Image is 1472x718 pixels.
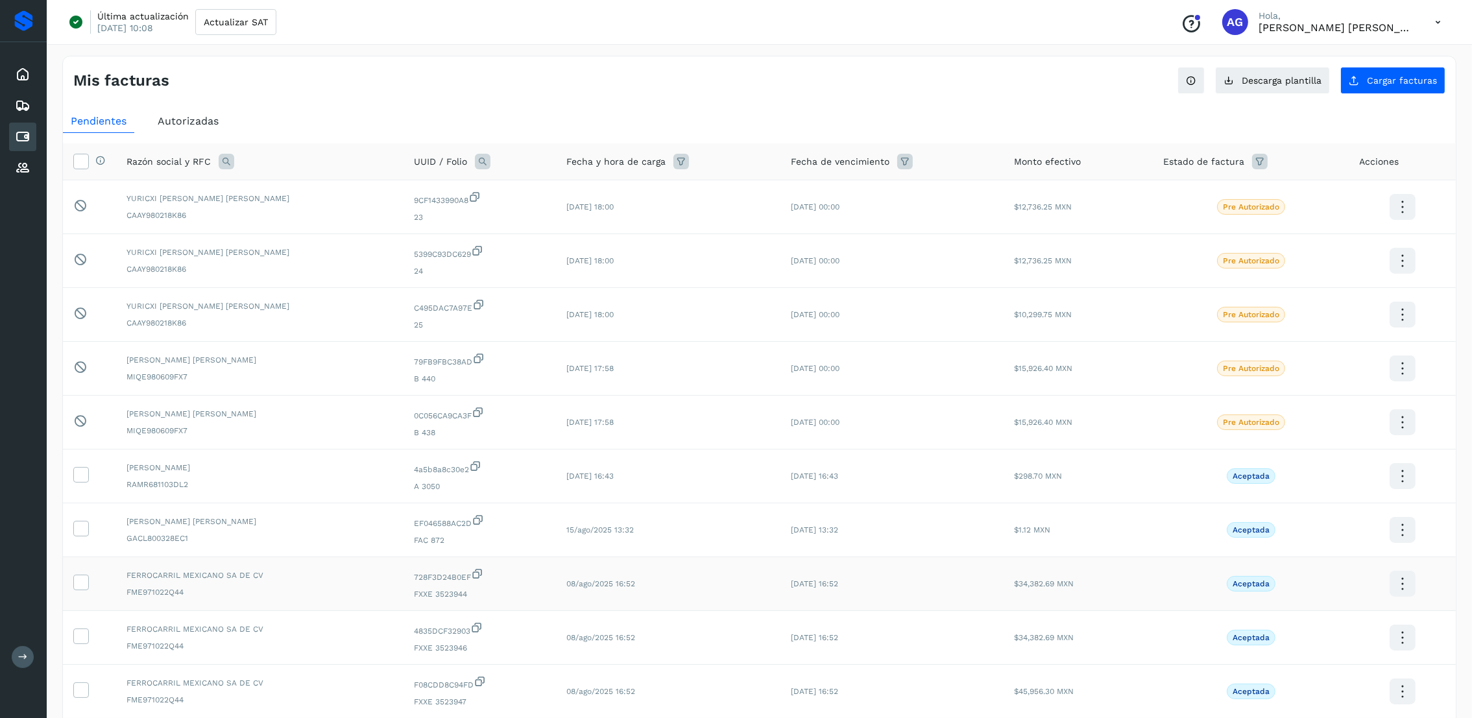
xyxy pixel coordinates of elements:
[566,256,614,265] span: [DATE] 18:00
[791,579,838,588] span: [DATE] 16:52
[566,310,614,319] span: [DATE] 18:00
[791,202,839,211] span: [DATE] 00:00
[1223,364,1279,373] p: Pre Autorizado
[414,642,546,654] span: FXXE 3523946
[1014,310,1072,319] span: $10,299.75 MXN
[566,579,635,588] span: 08/ago/2025 16:52
[127,462,393,473] span: [PERSON_NAME]
[791,418,839,427] span: [DATE] 00:00
[414,514,546,529] span: EF046588AC2D
[127,300,393,312] span: YURICXI [PERSON_NAME] [PERSON_NAME]
[1233,687,1270,696] p: Aceptada
[1223,418,1279,427] p: Pre Autorizado
[127,516,393,527] span: [PERSON_NAME] [PERSON_NAME]
[9,91,36,120] div: Embarques
[414,319,546,331] span: 25
[1233,579,1270,588] p: Aceptada
[414,406,546,422] span: 0C056CA9CA3F
[1223,202,1279,211] p: Pre Autorizado
[1360,155,1399,169] span: Acciones
[127,354,393,366] span: [PERSON_NAME] [PERSON_NAME]
[1014,155,1081,169] span: Monto efectivo
[73,71,169,90] h4: Mis facturas
[127,623,393,635] span: FERROCARRIL MEXICANO SA DE CV
[127,694,393,706] span: FME971022Q44
[791,256,839,265] span: [DATE] 00:00
[791,472,838,481] span: [DATE] 16:43
[1014,472,1062,481] span: $298.70 MXN
[9,60,36,89] div: Inicio
[127,640,393,652] span: FME971022Q44
[414,211,546,223] span: 23
[791,310,839,319] span: [DATE] 00:00
[414,352,546,368] span: 79FB9FBC38AD
[566,364,614,373] span: [DATE] 17:58
[566,525,634,534] span: 15/ago/2025 13:32
[566,472,614,481] span: [DATE] 16:43
[1014,633,1074,642] span: $34,382.69 MXN
[97,22,153,34] p: [DATE] 10:08
[1233,633,1270,642] p: Aceptada
[566,155,666,169] span: Fecha y hora de carga
[1163,155,1244,169] span: Estado de factura
[127,155,211,169] span: Razón social y RFC
[127,246,393,258] span: YURICXI [PERSON_NAME] [PERSON_NAME]
[127,371,393,383] span: MIQE980609FX7
[1233,525,1270,534] p: Aceptada
[127,263,393,275] span: CAAY980218K86
[127,317,393,329] span: CAAY980218K86
[127,479,393,490] span: RAMR681103DL2
[195,9,276,35] button: Actualizar SAT
[71,115,127,127] span: Pendientes
[1367,76,1437,85] span: Cargar facturas
[414,245,546,260] span: 5399C93DC629
[414,481,546,492] span: A 3050
[1014,364,1072,373] span: $15,926.40 MXN
[127,193,393,204] span: YURICXI [PERSON_NAME] [PERSON_NAME]
[1014,687,1074,696] span: $45,956.30 MXN
[1014,579,1074,588] span: $34,382.69 MXN
[9,123,36,151] div: Cuentas por pagar
[414,621,546,637] span: 4835DCF32903
[127,408,393,420] span: [PERSON_NAME] [PERSON_NAME]
[127,533,393,544] span: GACL800328EC1
[791,633,838,642] span: [DATE] 16:52
[1259,21,1414,34] p: Abigail Gonzalez Leon
[1014,418,1072,427] span: $15,926.40 MXN
[127,425,393,437] span: MIQE980609FX7
[414,265,546,277] span: 24
[414,460,546,475] span: 4a5b8a8c30e2
[127,586,393,598] span: FME971022Q44
[791,155,889,169] span: Fecha de vencimiento
[414,298,546,314] span: C495DAC7A97E
[414,155,467,169] span: UUID / Folio
[1014,202,1072,211] span: $12,736.25 MXN
[9,154,36,182] div: Proveedores
[1233,472,1270,481] p: Aceptada
[1340,67,1445,94] button: Cargar facturas
[414,427,546,438] span: B 438
[414,373,546,385] span: B 440
[127,677,393,689] span: FERROCARRIL MEXICANO SA DE CV
[414,696,546,708] span: FXXE 3523947
[414,675,546,691] span: F08CDD8C94FD
[566,633,635,642] span: 08/ago/2025 16:52
[414,191,546,206] span: 9CF1433990A8
[204,18,268,27] span: Actualizar SAT
[791,687,838,696] span: [DATE] 16:52
[127,209,393,221] span: CAAY980218K86
[414,588,546,600] span: FXXE 3523944
[97,10,189,22] p: Última actualización
[414,568,546,583] span: 728F3D24B0EF
[566,687,635,696] span: 08/ago/2025 16:52
[127,569,393,581] span: FERROCARRIL MEXICANO SA DE CV
[1259,10,1414,21] p: Hola,
[1223,256,1279,265] p: Pre Autorizado
[566,418,614,427] span: [DATE] 17:58
[791,364,839,373] span: [DATE] 00:00
[1242,76,1321,85] span: Descarga plantilla
[566,202,614,211] span: [DATE] 18:00
[1215,67,1330,94] a: Descarga plantilla
[1014,525,1050,534] span: $1.12 MXN
[158,115,219,127] span: Autorizadas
